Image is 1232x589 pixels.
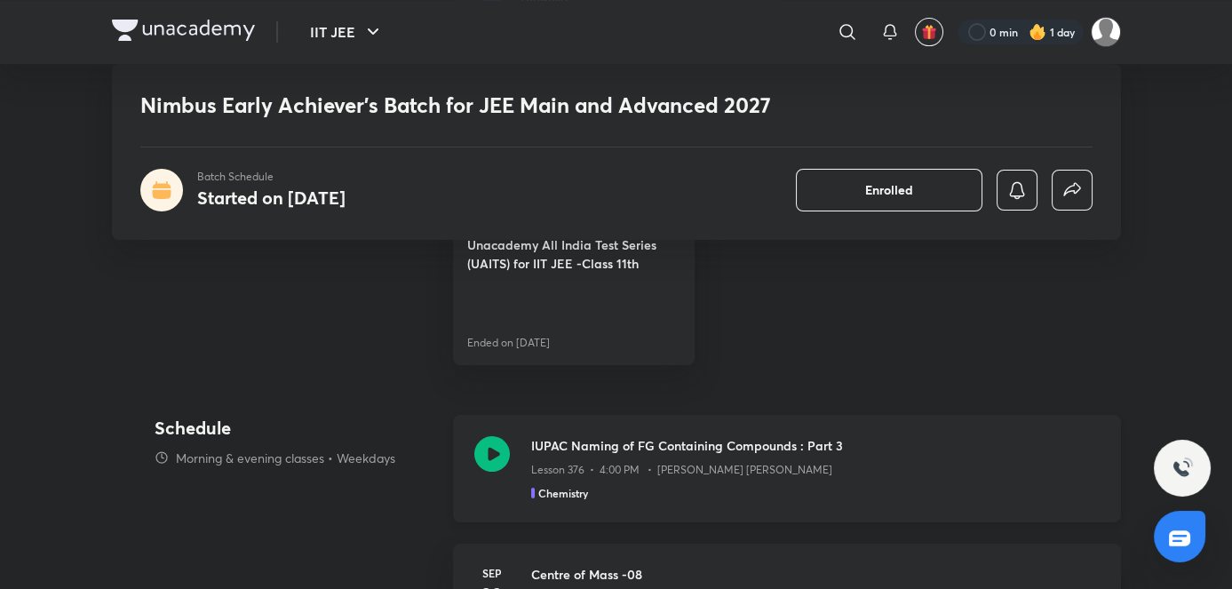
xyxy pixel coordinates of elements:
h4: Unacademy All India Test Series (UAITS) for IIT JEE -Class 11th [467,235,680,273]
span: Enrolled [865,181,913,199]
h3: Centre of Mass -08 [531,565,1100,584]
h3: IUPAC Naming of FG Containing Compounds : Part 3 [531,436,1100,455]
a: Unacademy All India Test Series (UAITS) for IIT JEE -Class 11thEnded on [DATE] [453,214,695,365]
h4: Started on [DATE] [197,186,346,210]
h1: Nimbus Early Achiever’s Batch for JEE Main and Advanced 2027 [140,92,836,118]
img: streak [1029,23,1046,41]
button: IIT JEE [299,14,394,50]
h6: Sep [474,565,510,581]
img: avatar [921,24,937,40]
a: Company Logo [112,20,255,45]
h4: Schedule [155,415,439,442]
button: Enrolled [796,169,982,211]
a: IUPAC Naming of FG Containing Compounds : Part 3Lesson 376 • 4:00 PM • [PERSON_NAME] [PERSON_NAME... [453,415,1121,544]
img: Company Logo [112,20,255,41]
button: avatar [915,18,943,46]
p: Batch Schedule [197,169,346,185]
p: Morning & evening classes • Weekdays [176,449,395,467]
img: ttu [1172,458,1193,479]
h5: Chemistry [538,485,588,501]
p: Ended on [DATE] [467,335,550,351]
img: SUBHRANGSU DAS [1091,17,1121,47]
p: Lesson 376 • 4:00 PM • [PERSON_NAME] [PERSON_NAME] [531,462,832,478]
